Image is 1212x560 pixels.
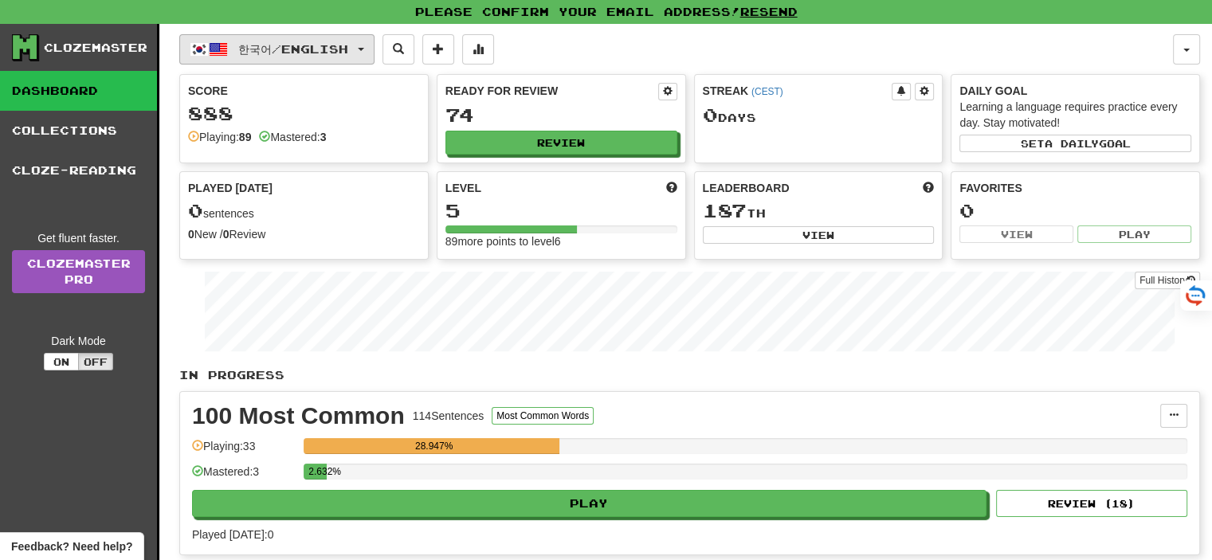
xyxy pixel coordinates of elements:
strong: 0 [188,228,194,241]
p: In Progress [179,367,1200,383]
strong: 89 [239,131,252,143]
span: Open feedback widget [11,538,132,554]
div: th [703,201,935,221]
div: 74 [445,105,677,125]
button: 한국어/English [179,34,375,65]
span: 한국어 / English [238,42,348,56]
button: Review (18) [996,490,1187,517]
button: Most Common Words [492,407,594,425]
div: 28.947% [308,438,559,454]
div: sentences [188,201,420,221]
span: 187 [703,199,747,221]
div: New / Review [188,226,420,242]
div: Score [188,83,420,99]
span: Played [DATE] [188,180,273,196]
span: Score more points to level up [666,180,677,196]
div: 0 [959,201,1191,221]
button: View [959,225,1073,243]
div: Playing: 33 [192,438,296,464]
span: Level [445,180,481,196]
a: ClozemasterPro [12,250,145,293]
button: Add sentence to collection [422,34,454,65]
div: Dark Mode [12,333,145,349]
button: More stats [462,34,494,65]
span: This week in points, UTC [923,180,934,196]
div: Clozemaster [44,40,147,56]
div: 114 Sentences [413,408,484,424]
button: Review [445,131,677,155]
div: Daily Goal [959,83,1191,99]
a: Resend [740,5,798,18]
button: Play [192,490,986,517]
div: Mastered: 3 [192,464,296,490]
div: Day s [703,105,935,126]
div: Streak [703,83,892,99]
span: a daily [1045,138,1099,149]
div: 888 [188,104,420,123]
strong: 0 [223,228,229,241]
span: 0 [703,104,718,126]
strong: 3 [320,131,327,143]
div: Playing: [188,129,251,145]
div: Learning a language requires practice every day. Stay motivated! [959,99,1191,131]
a: (CEST) [751,86,783,97]
div: Favorites [959,180,1191,196]
span: Leaderboard [703,180,790,196]
button: On [44,353,79,370]
div: Mastered: [259,129,326,145]
button: Full History [1135,272,1200,289]
div: 5 [445,201,677,221]
button: View [703,226,935,244]
div: 89 more points to level 6 [445,233,677,249]
button: Off [78,353,113,370]
div: Get fluent faster. [12,230,145,246]
span: 0 [188,199,203,221]
button: Play [1077,225,1191,243]
button: Search sentences [382,34,414,65]
span: Played [DATE]: 0 [192,528,273,541]
div: 100 Most Common [192,404,405,428]
div: Ready for Review [445,83,658,99]
button: Seta dailygoal [959,135,1191,152]
div: 2.632% [308,464,327,480]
